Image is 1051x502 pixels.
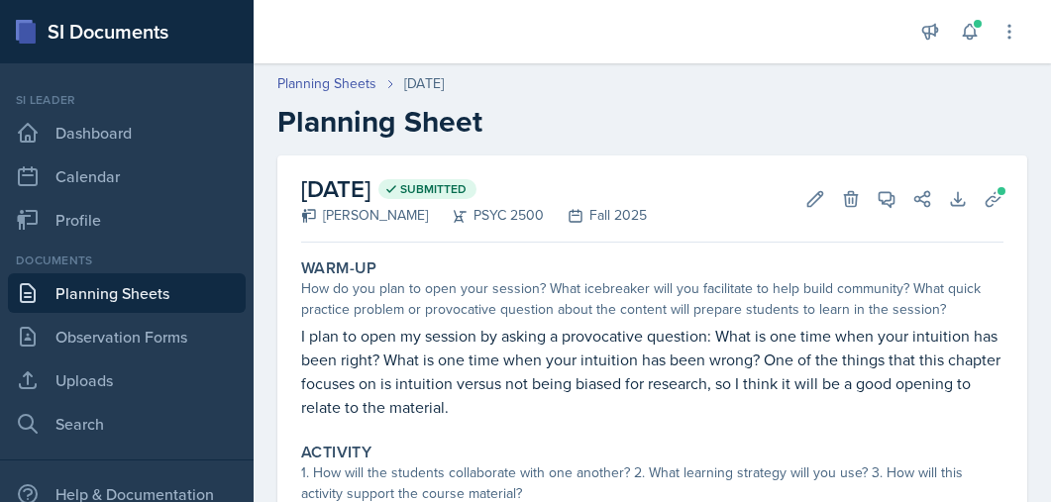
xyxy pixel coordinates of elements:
[8,360,246,400] a: Uploads
[301,205,428,226] div: [PERSON_NAME]
[8,317,246,356] a: Observation Forms
[8,251,246,269] div: Documents
[301,443,371,462] label: Activity
[8,404,246,444] a: Search
[8,273,246,313] a: Planning Sheets
[400,181,467,197] span: Submitted
[301,324,1003,419] p: I plan to open my session by asking a provocative question: What is one time when your intuition ...
[8,200,246,240] a: Profile
[544,205,647,226] div: Fall 2025
[8,156,246,196] a: Calendar
[277,104,1027,140] h2: Planning Sheet
[8,113,246,152] a: Dashboard
[428,205,544,226] div: PSYC 2500
[301,171,647,207] h2: [DATE]
[8,91,246,109] div: Si leader
[277,73,376,94] a: Planning Sheets
[404,73,444,94] div: [DATE]
[301,258,377,278] label: Warm-Up
[301,278,1003,320] div: How do you plan to open your session? What icebreaker will you facilitate to help build community...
